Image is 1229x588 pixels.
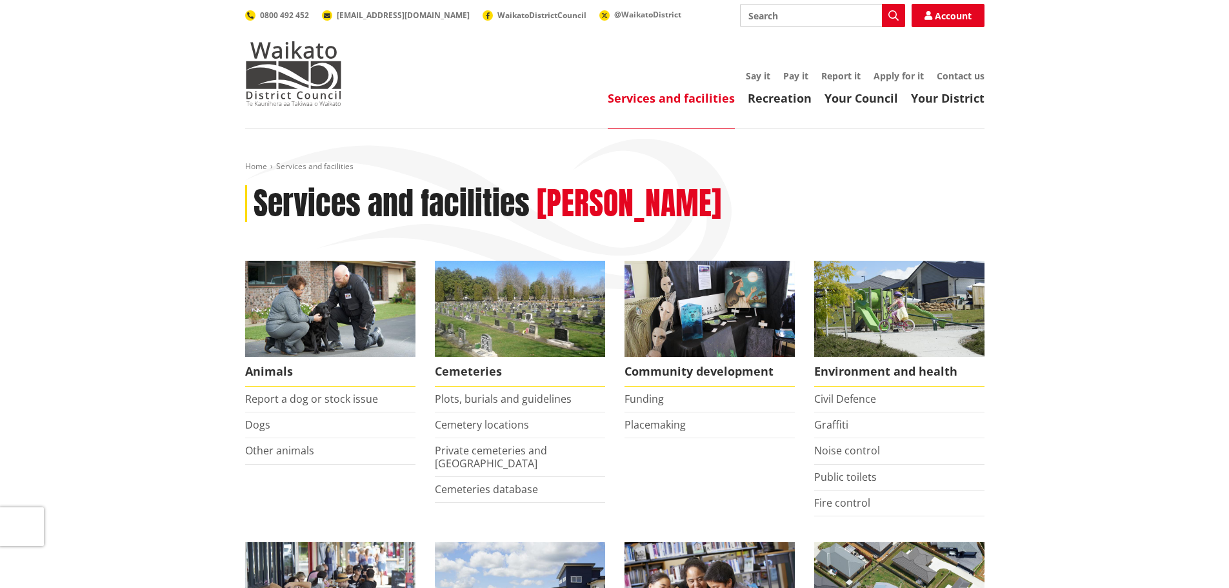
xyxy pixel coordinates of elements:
[911,90,984,106] a: Your District
[599,9,681,20] a: @WaikatoDistrict
[254,185,530,223] h1: Services and facilities
[608,90,735,106] a: Services and facilities
[783,70,808,82] a: Pay it
[874,70,924,82] a: Apply for it
[245,357,415,387] span: Animals
[912,4,984,27] a: Account
[814,357,984,387] span: Environment and health
[435,261,605,357] img: Huntly Cemetery
[245,418,270,432] a: Dogs
[245,261,415,387] a: Waikato District Council Animal Control team Animals
[937,70,984,82] a: Contact us
[814,418,848,432] a: Graffiti
[814,443,880,458] a: Noise control
[624,392,664,406] a: Funding
[276,161,354,172] span: Services and facilities
[614,9,681,20] span: @WaikatoDistrict
[435,482,538,496] a: Cemeteries database
[435,392,572,406] a: Plots, burials and guidelines
[245,261,415,357] img: Animal Control
[814,261,984,357] img: New housing in Pokeno
[814,261,984,387] a: New housing in Pokeno Environment and health
[624,357,795,387] span: Community development
[245,392,378,406] a: Report a dog or stock issue
[746,70,770,82] a: Say it
[821,70,861,82] a: Report it
[245,161,267,172] a: Home
[245,161,984,172] nav: breadcrumb
[814,470,877,484] a: Public toilets
[322,10,470,21] a: [EMAIL_ADDRESS][DOMAIN_NAME]
[624,418,686,432] a: Placemaking
[483,10,586,21] a: WaikatoDistrictCouncil
[260,10,309,21] span: 0800 492 452
[824,90,898,106] a: Your Council
[245,443,314,458] a: Other animals
[435,357,605,387] span: Cemeteries
[624,261,795,387] a: Matariki Travelling Suitcase Art Exhibition Community development
[497,10,586,21] span: WaikatoDistrictCouncil
[814,496,870,510] a: Fire control
[435,443,547,470] a: Private cemeteries and [GEOGRAPHIC_DATA]
[245,41,342,106] img: Waikato District Council - Te Kaunihera aa Takiwaa o Waikato
[337,10,470,21] span: [EMAIL_ADDRESS][DOMAIN_NAME]
[748,90,812,106] a: Recreation
[245,10,309,21] a: 0800 492 452
[435,261,605,387] a: Huntly Cemetery Cemeteries
[435,418,529,432] a: Cemetery locations
[537,185,721,223] h2: [PERSON_NAME]
[740,4,905,27] input: Search input
[814,392,876,406] a: Civil Defence
[624,261,795,357] img: Matariki Travelling Suitcase Art Exhibition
